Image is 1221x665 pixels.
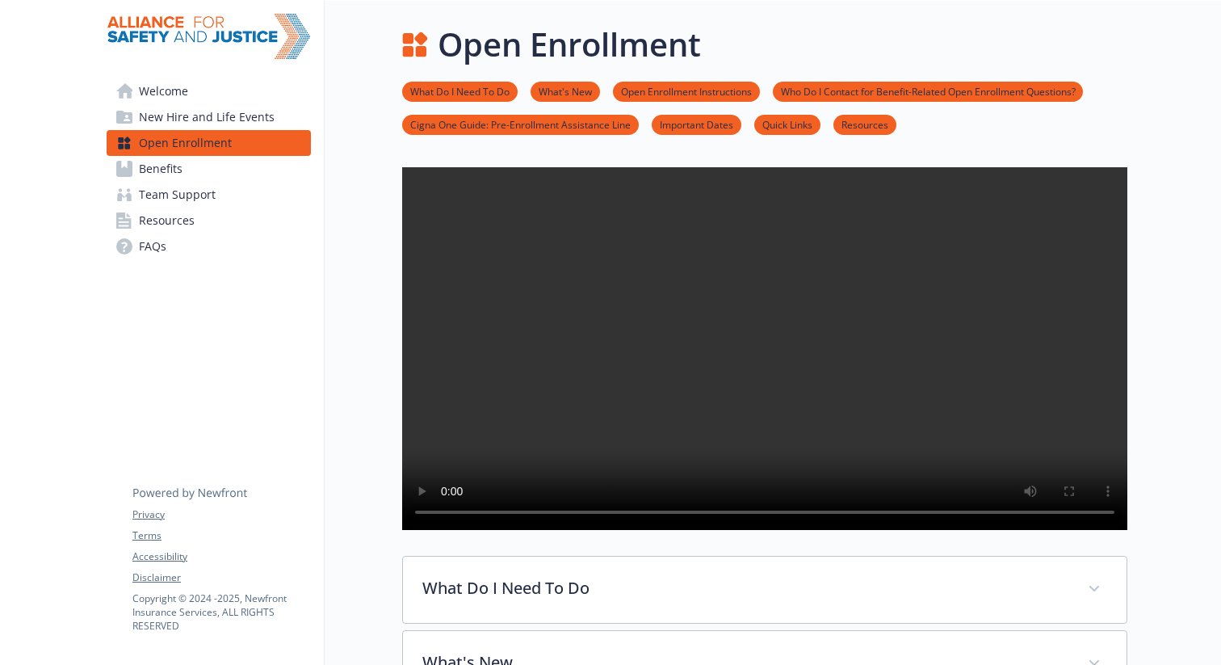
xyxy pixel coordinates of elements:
[107,130,311,156] a: Open Enrollment
[107,182,311,208] a: Team Support
[132,549,310,564] a: Accessibility
[107,104,311,130] a: New Hire and Life Events
[402,83,518,99] a: What Do I Need To Do
[139,208,195,234] span: Resources
[402,116,639,132] a: Cigna One Guide: Pre-Enrollment Assistance Line
[107,208,311,234] a: Resources
[132,591,310,633] p: Copyright © 2024 - 2025 , Newfront Insurance Services, ALL RIGHTS RESERVED
[833,116,896,132] a: Resources
[422,576,1068,600] p: What Do I Need To Do
[139,130,232,156] span: Open Enrollment
[132,570,310,585] a: Disclaimer
[139,104,275,130] span: New Hire and Life Events
[613,83,760,99] a: Open Enrollment Instructions
[438,20,701,69] h1: Open Enrollment
[132,507,310,522] a: Privacy
[132,528,310,543] a: Terms
[139,234,166,259] span: FAQs
[107,78,311,104] a: Welcome
[139,182,216,208] span: Team Support
[531,83,600,99] a: What's New
[107,234,311,259] a: FAQs
[773,83,1083,99] a: Who Do I Contact for Benefit-Related Open Enrollment Questions?
[403,557,1127,623] div: What Do I Need To Do
[754,116,820,132] a: Quick Links
[652,116,741,132] a: Important Dates
[107,156,311,182] a: Benefits
[139,156,183,182] span: Benefits
[139,78,188,104] span: Welcome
